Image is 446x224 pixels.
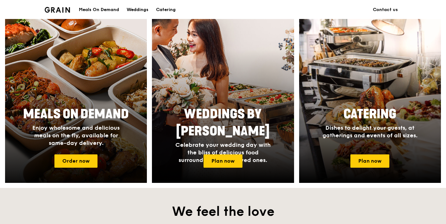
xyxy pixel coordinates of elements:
[32,124,120,146] span: Enjoy wholesome and delicious meals on the fly, available for same-day delivery.
[152,0,179,19] a: Catering
[175,141,271,164] span: Celebrate your wedding day with the bliss of delicious food surrounded by your loved ones.
[204,154,242,168] a: Plan now
[79,0,119,19] div: Meals On Demand
[323,124,418,139] span: Dishes to delight your guests, at gatherings and events of all sizes.
[152,16,294,183] a: Weddings by [PERSON_NAME]Celebrate your wedding day with the bliss of delicious food surrounded b...
[5,16,147,183] a: Meals On DemandEnjoy wholesome and delicious meals on the fly, available for same-day delivery.Or...
[350,154,389,168] a: Plan now
[23,107,129,122] span: Meals On Demand
[299,16,441,183] a: CateringDishes to delight your guests, at gatherings and events of all sizes.Plan now
[343,107,396,122] span: Catering
[369,0,402,19] a: Contact us
[54,154,97,168] a: Order now
[176,107,270,139] span: Weddings by [PERSON_NAME]
[127,0,148,19] div: Weddings
[123,0,152,19] a: Weddings
[45,7,70,13] img: Grain
[156,0,176,19] div: Catering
